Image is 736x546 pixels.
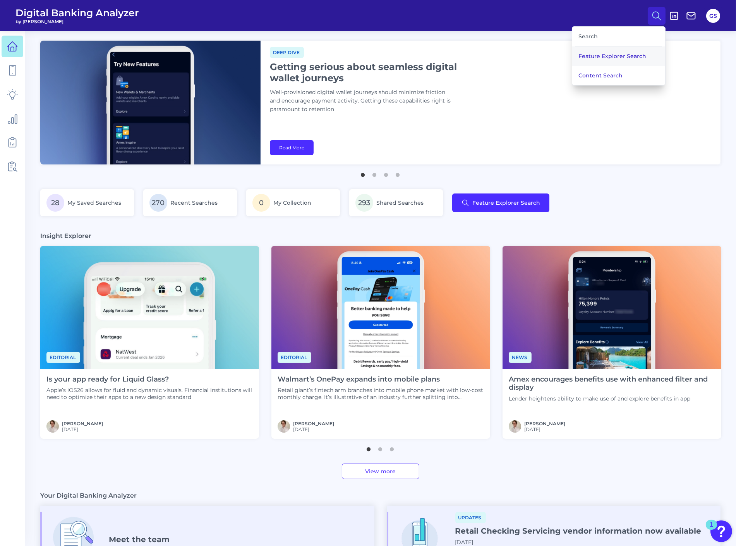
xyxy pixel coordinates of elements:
[377,443,384,451] button: 2
[509,352,532,363] span: News
[273,199,311,206] span: My Collection
[572,46,665,66] button: Feature Explorer Search
[270,140,314,155] a: Read More
[706,9,720,23] button: GS
[342,464,419,479] a: View more
[62,421,103,426] a: [PERSON_NAME]
[143,189,237,216] a: 270Recent Searches
[394,169,402,177] button: 4
[455,539,474,546] span: [DATE]
[455,513,486,521] a: Updates
[455,526,702,536] h4: Retail Checking Servicing vendor information now available
[15,7,139,19] span: Digital Banking Analyzer
[524,426,565,432] span: [DATE]
[270,47,304,58] span: Deep dive
[46,420,59,433] img: MIchael McCaw
[388,443,396,451] button: 3
[365,443,373,451] button: 1
[15,19,139,24] span: by [PERSON_NAME]
[524,421,565,426] a: [PERSON_NAME]
[278,387,484,401] p: Retail giant’s fintech arm branches into mobile phone market with low-cost monthly charge. It’s i...
[46,352,80,363] span: Editorial
[376,199,424,206] span: Shared Searches
[349,189,443,216] a: 293Shared Searches
[149,194,167,212] span: 270
[503,246,721,369] img: News - Phone (4).png
[509,395,715,402] p: Lender heightens ability to make use of and explore benefits in app
[455,512,486,523] span: Updates
[509,375,715,392] h4: Amex encourages benefits use with enhanced filter and display
[270,48,304,56] a: Deep dive
[67,199,121,206] span: My Saved Searches
[170,199,218,206] span: Recent Searches
[40,232,91,240] h3: Insight Explorer
[359,169,367,177] button: 1
[472,200,540,206] span: Feature Explorer Search
[46,194,64,212] span: 28
[278,420,290,433] img: MIchael McCaw
[509,420,521,433] img: MIchael McCaw
[46,353,80,361] a: Editorial
[271,246,490,369] img: News - Phone (3).png
[40,246,259,369] img: Editorial - Phone Zoom In.png
[252,194,270,212] span: 0
[710,525,713,535] div: 1
[246,189,340,216] a: 0My Collection
[278,353,311,361] a: Editorial
[452,193,549,212] button: Feature Explorer Search
[62,426,103,432] span: [DATE]
[293,421,334,426] a: [PERSON_NAME]
[710,520,732,542] button: Open Resource Center, 1 new notification
[509,353,532,361] a: News
[575,27,662,46] div: Search
[371,169,379,177] button: 2
[270,88,463,114] p: Well-provisioned digital wallet journeys should minimize friction and encourage payment activity....
[40,189,134,216] a: 28My Saved Searches
[40,491,137,500] h3: Your Digital Banking Analyzer
[278,352,311,363] span: Editorial
[40,41,261,164] img: bannerImg
[293,426,334,432] span: [DATE]
[46,387,253,401] p: Apple’s iOS26 allows for fluid and dynamic visuals. Financial institutions will need to optimize ...
[572,66,665,85] button: Content Search
[270,61,463,84] h1: Getting serious about seamless digital wallet journeys
[278,375,484,384] h4: Walmart’s OnePay expands into mobile plans
[109,535,170,544] h4: Meet the team
[46,375,253,384] h4: Is your app ready for Liquid Glass?
[355,194,373,212] span: 293
[383,169,390,177] button: 3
